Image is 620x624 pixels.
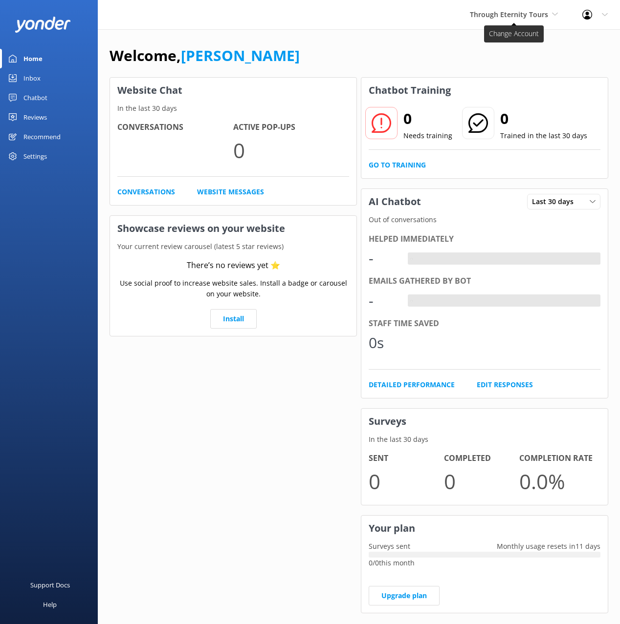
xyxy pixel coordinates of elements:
a: Go to Training [369,160,426,170]
div: Chatbot [23,88,47,107]
h1: Welcome, [110,44,300,67]
p: 0 [233,134,349,166]
p: In the last 30 days [361,434,608,445]
h3: Showcase reviews on your website [110,216,356,241]
h4: Active Pop-ups [233,121,349,134]
p: Trained in the last 30 days [500,130,587,141]
a: [PERSON_NAME] [181,45,300,65]
h2: 0 [500,107,587,130]
h4: Completed [444,452,519,465]
div: - [408,294,415,307]
span: Last 30 days [532,196,579,207]
p: Surveys sent [361,541,418,552]
h4: Conversations [117,121,233,134]
p: Use social proof to increase website sales. Install a badge or carousel on your website. [117,278,349,300]
p: 0.0 % [519,465,595,498]
div: Help [43,595,57,614]
a: Upgrade plan [369,586,440,605]
h3: Your plan [361,516,608,541]
h4: Completion Rate [519,452,595,465]
div: Helped immediately [369,233,600,246]
div: Reviews [23,107,47,127]
a: Edit Responses [477,379,533,390]
span: Through Eternity Tours [470,10,548,19]
p: 0 [444,465,519,498]
h2: 0 [403,107,452,130]
p: Your current review carousel (latest 5 star reviews) [110,241,356,252]
a: Install [210,309,257,329]
h3: Chatbot Training [361,78,458,103]
img: yonder-white-logo.png [15,17,71,33]
h3: AI Chatbot [361,189,428,214]
p: 0 / 0 this month [369,558,600,568]
h3: Surveys [361,409,608,434]
div: - [369,247,398,270]
div: Settings [23,146,47,166]
div: Home [23,49,43,68]
h4: Sent [369,452,444,465]
div: Inbox [23,68,41,88]
a: Detailed Performance [369,379,455,390]
h3: Website Chat [110,78,356,103]
p: Out of conversations [361,214,608,225]
div: 0s [369,331,398,354]
p: In the last 30 days [110,103,356,114]
div: There’s no reviews yet ⭐ [187,259,280,272]
a: Conversations [117,187,175,197]
div: - [408,252,415,265]
div: Recommend [23,127,61,146]
div: Support Docs [30,575,70,595]
div: Staff time saved [369,317,600,330]
p: 0 [369,465,444,498]
p: Needs training [403,130,452,141]
div: Emails gathered by bot [369,275,600,288]
div: - [369,289,398,312]
a: Website Messages [197,187,264,197]
p: Monthly usage resets in 11 days [489,541,608,552]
